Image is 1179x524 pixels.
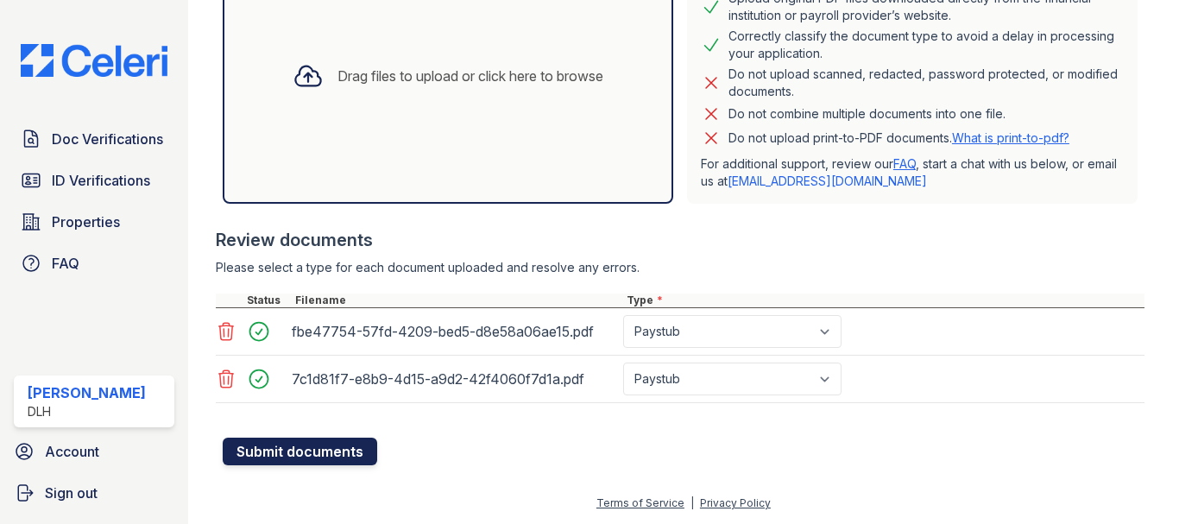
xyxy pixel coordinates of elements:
[45,483,98,503] span: Sign out
[7,44,181,77] img: CE_Logo_Blue-a8612792a0a2168367f1c8372b55b34899dd931a85d93a1a3d3e32e68fde9ad4.png
[292,318,616,345] div: fbe47754-57fd-4209-bed5-d8e58a06ae15.pdf
[45,441,99,462] span: Account
[52,211,120,232] span: Properties
[728,104,1006,124] div: Do not combine multiple documents into one file.
[596,496,684,509] a: Terms of Service
[28,403,146,420] div: DLH
[623,294,1144,307] div: Type
[14,122,174,156] a: Doc Verifications
[292,365,616,393] div: 7c1d81f7-e8b9-4d15-a9d2-42f4060f7d1a.pdf
[337,66,603,86] div: Drag files to upload or click here to browse
[216,228,1144,252] div: Review documents
[14,205,174,239] a: Properties
[701,155,1124,190] p: For additional support, review our , start a chat with us below, or email us at
[52,129,163,149] span: Doc Verifications
[690,496,694,509] div: |
[728,174,927,188] a: [EMAIL_ADDRESS][DOMAIN_NAME]
[243,294,292,307] div: Status
[952,130,1069,145] a: What is print-to-pdf?
[7,434,181,469] a: Account
[292,294,623,307] div: Filename
[893,156,916,171] a: FAQ
[728,66,1124,100] div: Do not upload scanned, redacted, password protected, or modified documents.
[14,246,174,281] a: FAQ
[728,129,1069,147] p: Do not upload print-to-PDF documents.
[28,382,146,403] div: [PERSON_NAME]
[7,476,181,510] a: Sign out
[728,28,1124,62] div: Correctly classify the document type to avoid a delay in processing your application.
[700,496,771,509] a: Privacy Policy
[52,253,79,274] span: FAQ
[216,259,1144,276] div: Please select a type for each document uploaded and resolve any errors.
[223,438,377,465] button: Submit documents
[14,163,174,198] a: ID Verifications
[52,170,150,191] span: ID Verifications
